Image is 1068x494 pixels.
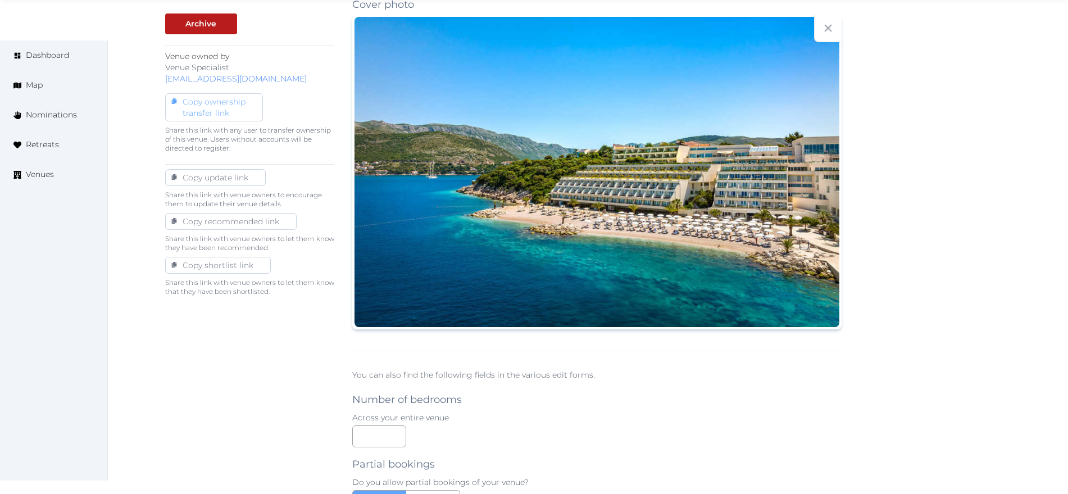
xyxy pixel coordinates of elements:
p: Share this link with venue owners to encourage them to update their venue details. [165,191,334,209]
span: Dashboard [26,49,69,61]
a: [EMAIL_ADDRESS][DOMAIN_NAME] [165,74,307,84]
p: You can also find the following fields in the various edit forms. [352,369,842,380]
span: Nominations [26,109,77,121]
button: Copy update link [165,169,266,186]
span: Venues [26,169,54,180]
p: Do you allow partial bookings of your venue? [352,477,842,488]
span: Venue Specialist [165,62,229,72]
label: Partial bookings [352,456,435,472]
label: Number of bedrooms [352,392,462,407]
p: Share this link with venue owners to let them know that they have been shortlisted. [165,278,334,296]
div: Copy recommended link [178,216,284,227]
button: Copy recommended link [165,213,297,230]
span: Map [26,79,43,91]
div: Copy update link [178,172,253,183]
button: Copy shortlist link [165,257,271,274]
p: Across your entire venue [352,412,842,423]
div: Archive [185,18,216,30]
button: Archive [165,13,237,34]
p: Share this link with venue owners to let them know they have been recommended. [165,234,334,252]
img: Dubrovnik-President-Valamar-Collection-Hotel-retreat-venue-croatia-hero-image-1024x655.jpg [355,17,840,327]
span: Retreats [26,139,59,151]
p: Venue owned by [165,51,334,84]
div: Copy ownership transfer link [178,96,250,119]
div: Copy shortlist link [178,260,258,271]
p: Share this link with any user to transfer ownership of this venue. Users without accounts will be... [165,126,334,153]
button: Copy ownershiptransfer link [165,93,263,121]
